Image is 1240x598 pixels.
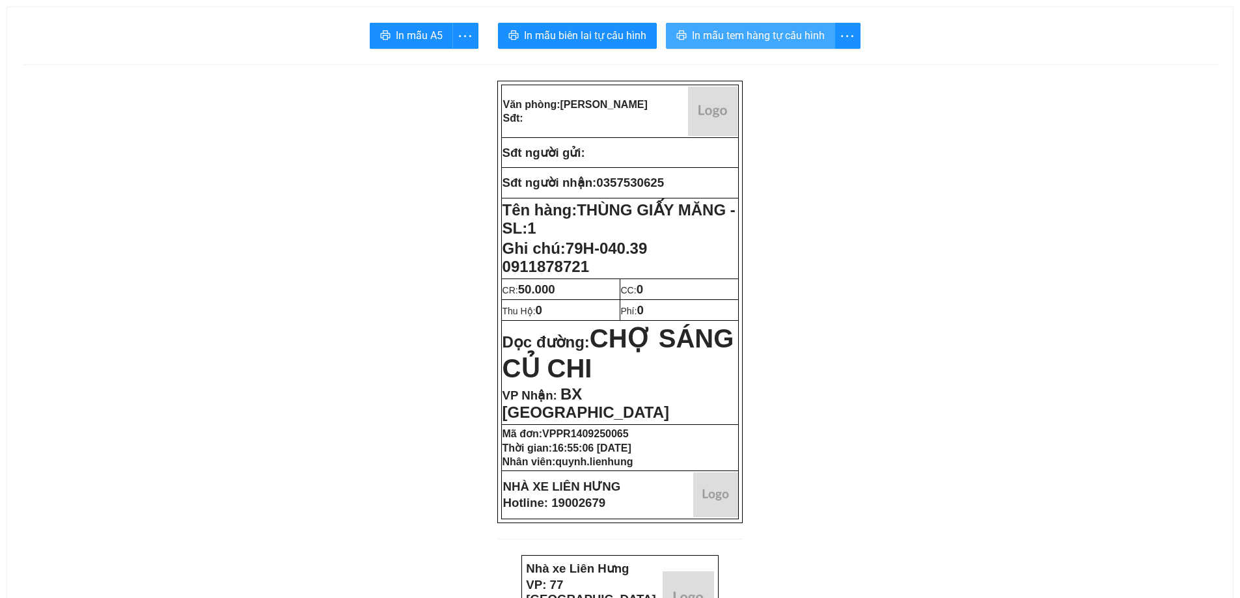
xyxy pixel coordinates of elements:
[676,30,687,42] span: printer
[503,388,557,402] span: VP Nhận:
[621,306,644,316] span: Phí:
[637,282,643,296] span: 0
[555,456,633,467] span: quynh.lienhung
[503,285,555,295] span: CR:
[452,23,478,49] button: more
[835,28,860,44] span: more
[693,472,738,517] img: logo
[621,285,644,295] span: CC:
[503,385,669,421] span: BX [GEOGRAPHIC_DATA]
[370,23,453,49] button: printerIn mẫu A5
[503,176,597,189] strong: Sđt người nhận:
[688,87,737,136] img: logo
[503,456,633,467] strong: Nhân viên:
[503,201,736,237] span: THÙNG GIẤY MĂNG - SL:
[503,333,734,381] strong: Dọc đường:
[542,428,629,439] span: VPPR1409250065
[453,28,478,44] span: more
[503,324,734,383] span: CHỢ SÁNG CỦ CHI
[503,306,542,316] span: Thu Hộ:
[518,282,555,296] span: 50.000
[666,23,835,49] button: printerIn mẫu tem hàng tự cấu hình
[503,146,585,159] strong: Sđt người gửi:
[527,219,536,237] span: 1
[503,428,629,439] strong: Mã đơn:
[560,99,648,110] span: [PERSON_NAME]
[503,239,648,275] span: 79H-040.39 0911878721
[536,303,542,317] span: 0
[380,30,391,42] span: printer
[396,27,443,44] span: In mẫu A5
[503,99,648,110] strong: Văn phòng:
[503,113,523,124] strong: Sđt:
[552,442,631,454] span: 16:55:06 [DATE]
[503,480,621,493] strong: NHÀ XE LIÊN HƯNG
[503,496,606,510] strong: Hotline: 19002679
[526,562,629,575] strong: Nhà xe Liên Hưng
[508,30,519,42] span: printer
[503,201,736,237] strong: Tên hàng:
[834,23,861,49] button: more
[524,27,646,44] span: In mẫu biên lai tự cấu hình
[498,23,657,49] button: printerIn mẫu biên lai tự cấu hình
[503,239,648,275] span: Ghi chú:
[596,176,664,189] span: 0357530625
[637,303,643,317] span: 0
[503,442,631,454] strong: Thời gian:
[692,27,825,44] span: In mẫu tem hàng tự cấu hình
